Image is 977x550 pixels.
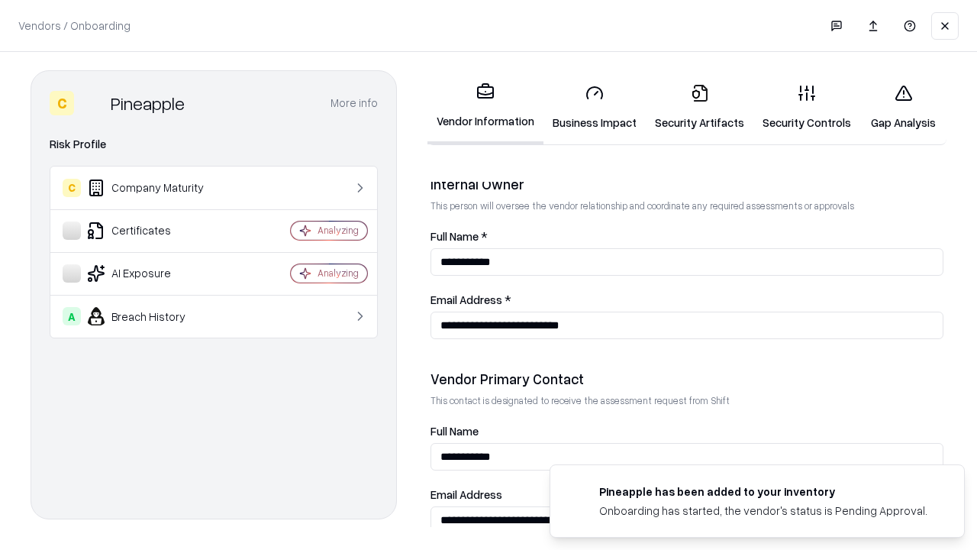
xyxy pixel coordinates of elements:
label: Full Name [430,425,943,437]
div: C [50,91,74,115]
div: Onboarding has started, the vendor's status is Pending Approval. [599,503,927,519]
div: AI Exposure [63,264,245,283]
a: Security Controls [753,72,860,143]
button: More info [331,89,378,117]
p: This contact is designated to receive the assessment request from Shift [430,394,943,407]
div: Analyzing [318,224,359,237]
a: Business Impact [543,72,646,143]
a: Security Artifacts [646,72,753,143]
label: Full Name * [430,231,943,242]
img: pineappleenergy.com [569,484,587,502]
div: Company Maturity [63,179,245,197]
label: Email Address * [430,294,943,306]
div: A [63,307,81,325]
div: Analyzing [318,267,359,280]
div: Pineapple [111,91,185,115]
div: Vendor Primary Contact [430,370,943,388]
p: Vendors / Onboarding [18,18,131,34]
div: Certificates [63,222,245,240]
div: Pineapple has been added to your inventory [599,484,927,500]
a: Gap Analysis [860,72,946,143]
label: Email Address [430,489,943,500]
div: Breach History [63,307,245,325]
a: Vendor Information [427,70,543,144]
div: Risk Profile [50,135,378,154]
img: Pineapple [80,91,105,115]
p: This person will oversee the vendor relationship and coordinate any required assessments or appro... [430,199,943,212]
div: C [63,179,81,197]
div: Internal Owner [430,175,943,193]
